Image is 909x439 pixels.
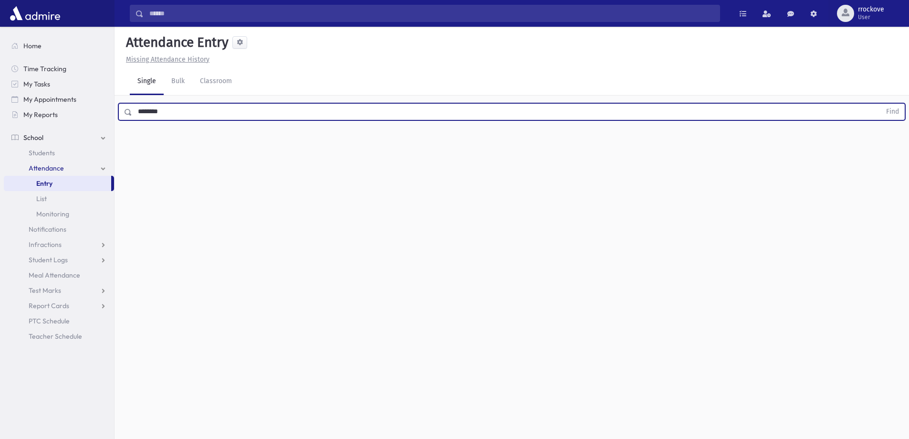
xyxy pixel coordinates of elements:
u: Missing Attendance History [126,55,209,64]
a: Meal Attendance [4,268,114,283]
span: Teacher Schedule [29,332,82,341]
a: School [4,130,114,145]
span: User [858,13,884,21]
span: rrockove [858,6,884,13]
a: My Appointments [4,92,114,107]
span: Meal Attendance [29,271,80,279]
span: Students [29,149,55,157]
a: Bulk [164,68,192,95]
a: Test Marks [4,283,114,298]
span: My Appointments [23,95,76,104]
span: Report Cards [29,301,69,310]
span: My Tasks [23,80,50,88]
a: Student Logs [4,252,114,268]
a: My Reports [4,107,114,122]
input: Search [144,5,720,22]
img: AdmirePro [8,4,63,23]
a: Notifications [4,222,114,237]
a: Infractions [4,237,114,252]
span: List [36,194,47,203]
a: List [4,191,114,206]
span: My Reports [23,110,58,119]
a: Time Tracking [4,61,114,76]
a: Attendance [4,161,114,176]
h5: Attendance Entry [122,34,229,51]
a: Classroom [192,68,240,95]
a: PTC Schedule [4,313,114,329]
span: Test Marks [29,286,61,295]
a: Single [130,68,164,95]
span: Notifications [29,225,66,234]
button: Find [880,104,905,120]
a: My Tasks [4,76,114,92]
a: Missing Attendance History [122,55,209,64]
a: Home [4,38,114,54]
a: Students [4,145,114,161]
span: Attendance [29,164,64,172]
span: Student Logs [29,256,68,264]
a: Teacher Schedule [4,329,114,344]
span: PTC Schedule [29,317,70,325]
span: Monitoring [36,210,69,218]
a: Monitoring [4,206,114,222]
span: Time Tracking [23,64,66,73]
span: School [23,133,43,142]
span: Home [23,42,42,50]
a: Report Cards [4,298,114,313]
a: Entry [4,176,111,191]
span: Entry [36,179,52,188]
span: Infractions [29,240,62,249]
